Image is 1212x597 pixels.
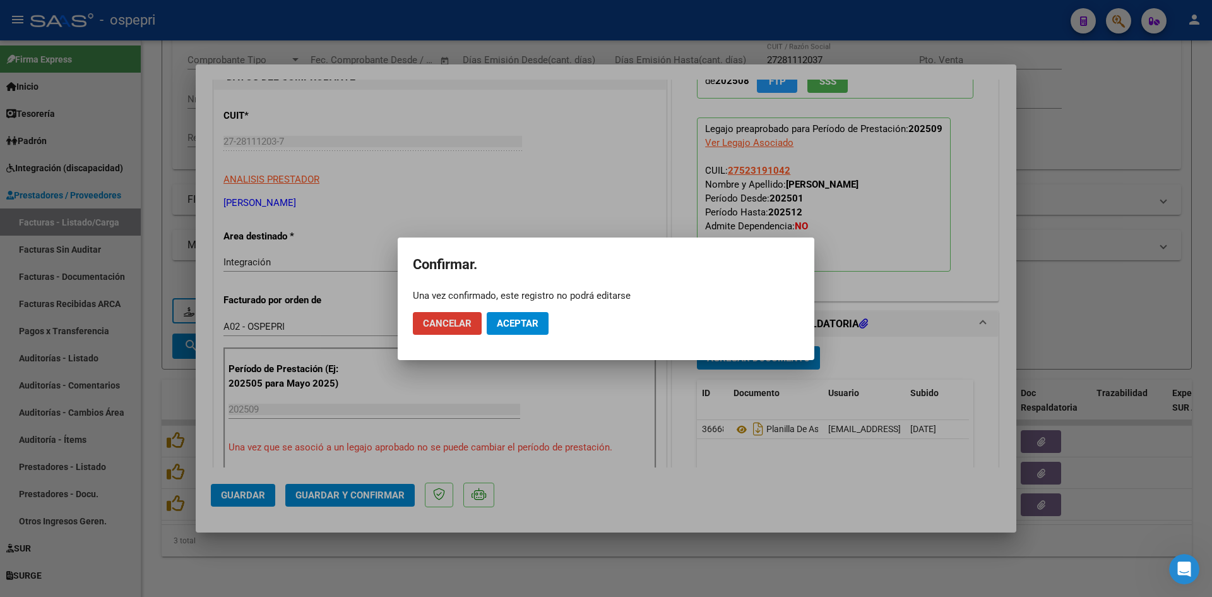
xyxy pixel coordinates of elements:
[487,312,549,335] button: Aceptar
[413,289,799,302] div: Una vez confirmado, este registro no podrá editarse
[497,318,538,329] span: Aceptar
[413,253,799,277] h2: Confirmar.
[413,312,482,335] button: Cancelar
[423,318,472,329] span: Cancelar
[1169,554,1199,584] iframe: Intercom live chat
